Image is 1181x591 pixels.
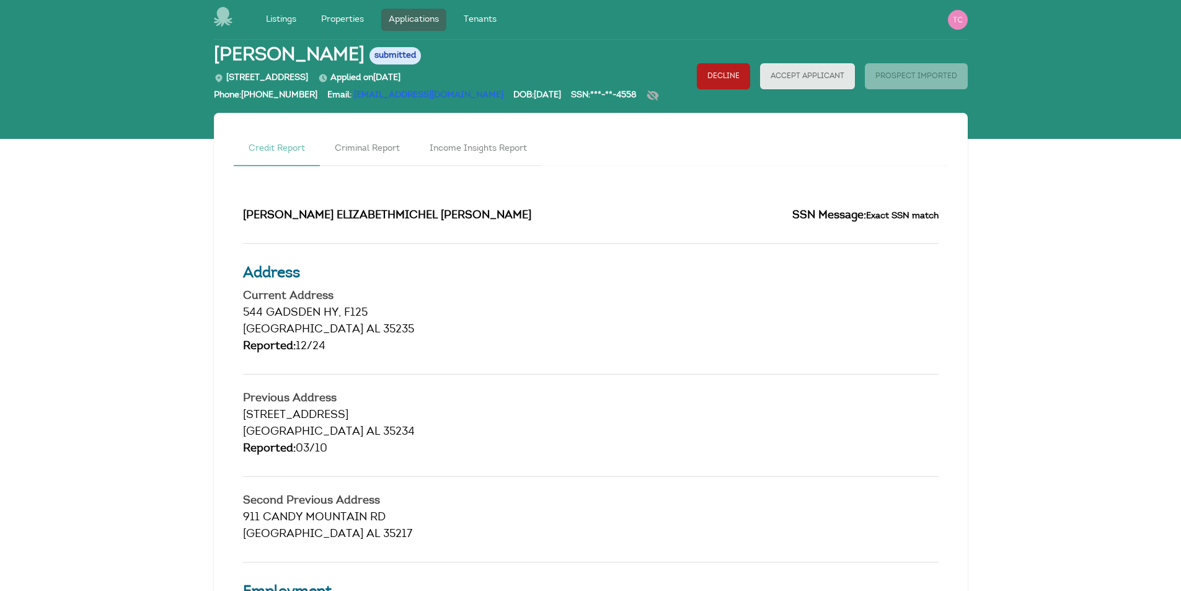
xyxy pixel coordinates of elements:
[327,89,503,108] div: Email:
[259,9,304,31] a: Listings
[214,89,317,108] div: Phone: [PHONE_NUMBER]
[243,410,348,421] span: [STREET_ADDRESS]
[369,47,421,64] span: submitted
[381,9,446,31] a: Applications
[513,89,561,108] div: DOB: [DATE]
[366,324,380,335] span: AL
[243,443,296,455] span: Reported:
[214,74,308,82] span: [STREET_ADDRESS]
[760,63,855,89] button: Accept Applicant
[456,9,504,31] a: Tenants
[243,512,386,523] span: 911 CANDY MOUNTAIN RD
[383,529,412,540] span: 35217
[243,393,939,404] h4: Previous Address
[383,324,414,335] span: 35235
[243,262,939,285] h3: Address
[866,211,939,221] small: Exact SSN match
[243,208,582,224] h2: [PERSON_NAME] ELIZABETHMICHEL [PERSON_NAME]
[697,63,750,89] button: Decline
[243,308,368,319] span: 544 GADSDEN HY, F125
[243,291,939,302] h4: Current Address
[366,529,380,540] span: AL
[243,529,363,540] span: [GEOGRAPHIC_DATA]
[320,133,415,166] a: Criminal Report
[214,45,365,67] span: [PERSON_NAME]
[243,339,939,355] div: 12/24
[243,341,296,352] span: Reported:
[234,133,948,166] nav: Tabs
[792,210,866,221] span: SSN Message:
[243,427,363,438] span: [GEOGRAPHIC_DATA]
[366,427,380,438] span: AL
[383,427,415,438] span: 35234
[354,91,503,100] a: [EMAIL_ADDRESS][DOMAIN_NAME]
[234,133,320,166] a: Credit Report
[318,74,400,82] span: Applied on [DATE]
[243,495,939,507] h4: Second Previous Address
[243,324,363,335] span: [GEOGRAPHIC_DATA]
[314,9,371,31] a: Properties
[415,133,542,166] a: Income Insights Report
[243,441,939,458] div: 03/10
